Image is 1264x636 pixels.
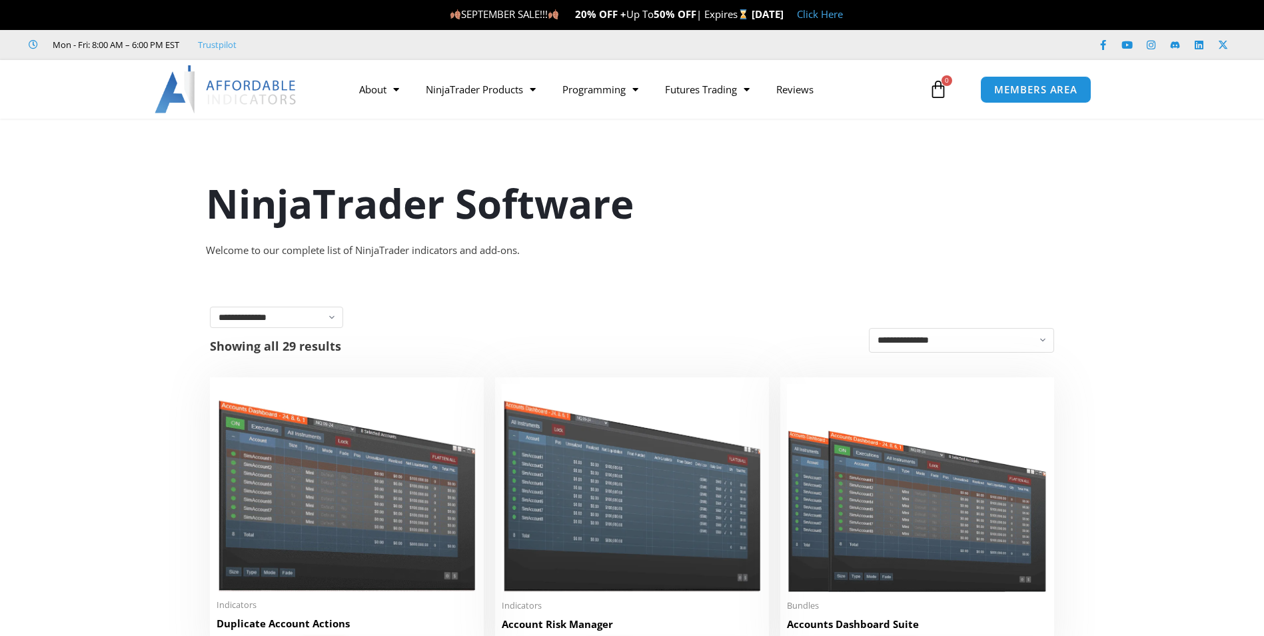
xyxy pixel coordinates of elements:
[738,9,748,19] img: ⌛
[652,74,763,105] a: Futures Trading
[909,70,967,109] a: 0
[217,617,477,631] h2: Duplicate Account Actions
[787,617,1047,631] h2: Accounts Dashboard Suite
[980,76,1091,103] a: MEMBERS AREA
[217,599,477,611] span: Indicators
[942,75,952,86] span: 0
[575,7,626,21] strong: 20% OFF +
[346,74,926,105] nav: Menu
[502,617,762,631] h2: Account Risk Manager
[787,384,1047,592] img: Accounts Dashboard Suite
[502,600,762,611] span: Indicators
[206,241,1059,260] div: Welcome to our complete list of NinjaTrader indicators and add-ons.
[752,7,784,21] strong: [DATE]
[206,175,1059,231] h1: NinjaTrader Software
[450,7,752,21] span: SEPTEMBER SALE!!! Up To | Expires
[763,74,827,105] a: Reviews
[210,340,341,352] p: Showing all 29 results
[217,384,477,591] img: Duplicate Account Actions
[198,37,237,53] a: Trustpilot
[49,37,179,53] span: Mon - Fri: 8:00 AM – 6:00 PM EST
[450,9,460,19] img: 🍂
[549,74,652,105] a: Programming
[869,328,1054,353] select: Shop order
[155,65,298,113] img: LogoAI | Affordable Indicators – NinjaTrader
[412,74,549,105] a: NinjaTrader Products
[654,7,696,21] strong: 50% OFF
[994,85,1077,95] span: MEMBERS AREA
[787,600,1047,611] span: Bundles
[548,9,558,19] img: 🍂
[502,384,762,591] img: Account Risk Manager
[346,74,412,105] a: About
[797,7,843,21] a: Click Here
